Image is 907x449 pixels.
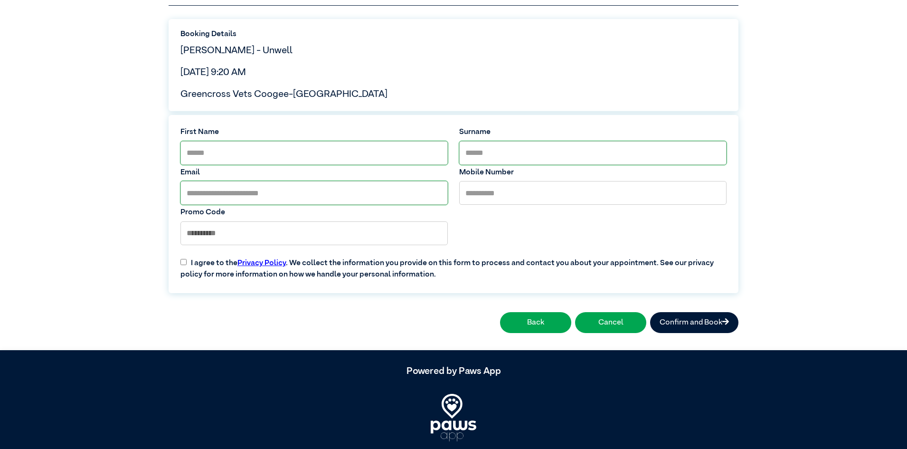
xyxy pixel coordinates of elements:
[180,259,187,265] input: I agree to thePrivacy Policy. We collect the information you provide on this form to process and ...
[459,167,727,178] label: Mobile Number
[575,312,646,333] button: Cancel
[180,29,727,40] label: Booking Details
[180,67,246,77] span: [DATE] 9:20 AM
[650,312,738,333] button: Confirm and Book
[180,167,448,178] label: Email
[169,365,738,377] h5: Powered by Paws App
[500,312,571,333] button: Back
[459,126,727,138] label: Surname
[180,207,448,218] label: Promo Code
[237,259,286,267] a: Privacy Policy
[175,250,732,280] label: I agree to the . We collect the information you provide on this form to process and contact you a...
[180,46,293,55] span: [PERSON_NAME] - Unwell
[180,89,387,99] span: Greencross Vets Coogee-[GEOGRAPHIC_DATA]
[431,394,476,441] img: PawsApp
[180,126,448,138] label: First Name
